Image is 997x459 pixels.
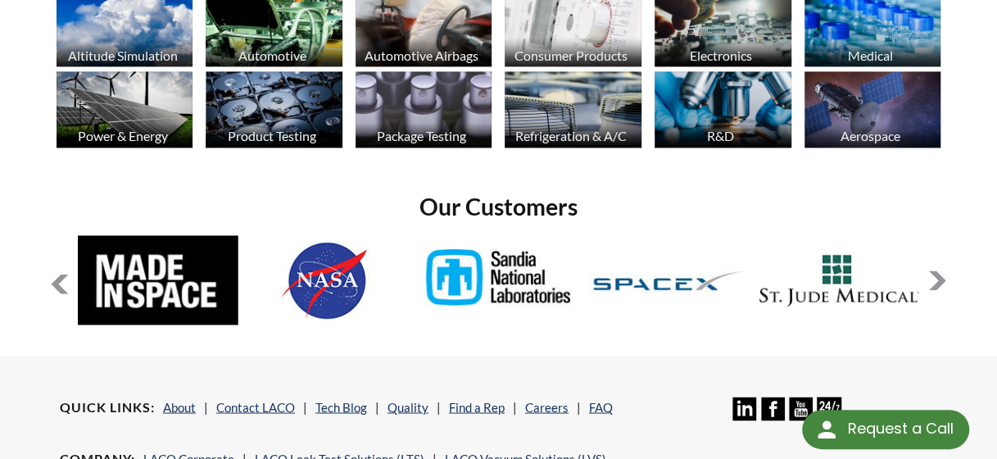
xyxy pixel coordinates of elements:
img: LOGO_200x112.jpg [759,235,919,325]
a: About [163,399,196,414]
h4: Quick Links [60,398,155,416]
a: Power & Energy [57,71,193,152]
a: Careers [525,399,569,414]
div: Request a Call [802,410,969,449]
img: MadeInSpace.jpg [78,235,238,325]
a: Quality [387,399,428,414]
a: Product Testing [206,71,342,152]
div: Consumer Products [502,48,640,63]
div: R&D [652,128,790,143]
img: round button [813,416,840,443]
div: Package Testing [353,128,491,143]
div: Automotive [203,48,341,63]
img: Artboard_1.jpg [804,71,941,148]
a: R&D [655,71,791,152]
img: industry_ProductTesting_670x376.jpg [206,71,342,148]
a: Contact LACO [216,399,295,414]
div: Request a Call [847,410,953,448]
div: Product Testing [203,128,341,143]
img: Sandia-Natl-Labs.jpg [419,235,579,325]
a: Package Testing [356,71,492,152]
a: Aerospace [804,71,941,152]
div: Altitude Simulation [54,48,192,63]
a: Tech Blog [315,399,367,414]
div: Refrigeration & A/C [502,128,640,143]
img: NASA.jpg [248,235,409,325]
div: Power & Energy [54,128,192,143]
div: Electronics [652,48,790,63]
div: Medical [802,48,940,63]
a: Find a Rep [449,399,505,414]
div: Automotive Airbags [353,48,491,63]
img: industry_HVAC_670x376.jpg [505,71,641,148]
img: SpaceX.jpg [588,235,749,325]
a: Refrigeration & A/C [505,71,641,152]
div: Aerospace [802,128,940,143]
h2: Our Customers [50,192,947,222]
img: industry_Power-2_670x376.jpg [57,71,193,148]
img: industry_R_D_670x376.jpg [655,71,791,148]
a: FAQ [589,399,613,414]
img: industry_Package_670x376.jpg [356,71,492,148]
